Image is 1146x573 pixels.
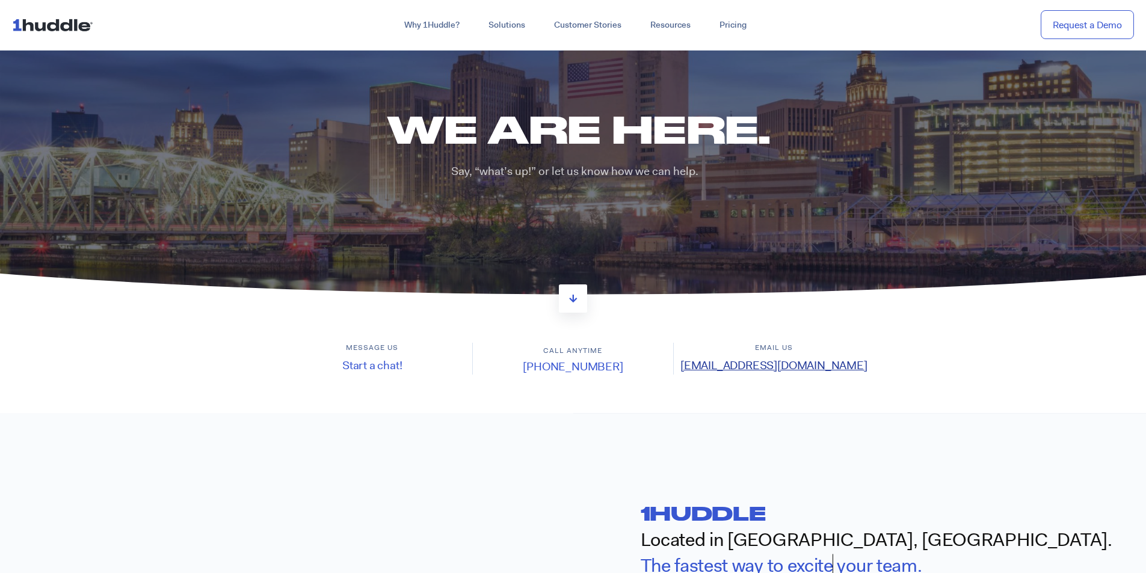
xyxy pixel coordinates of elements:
a: [EMAIL_ADDRESS][DOMAIN_NAME] [680,358,867,373]
p: Say, “what’s up!” or let us know how we can help. [273,164,877,180]
a: [PHONE_NUMBER] [523,359,623,374]
a: Start a chat! [342,358,402,373]
a: Request a Demo [1041,10,1134,40]
a: Why 1Huddle? [390,14,474,36]
h1: We are here. [273,103,886,155]
a: Solutions [474,14,540,36]
a: Customer Stories [540,14,636,36]
h6: Message us [273,343,472,353]
h6: Email us [674,343,873,353]
a: Resources [636,14,705,36]
img: ... [12,13,98,36]
a: Pricing [705,14,761,36]
h6: Call anytime [473,346,673,356]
